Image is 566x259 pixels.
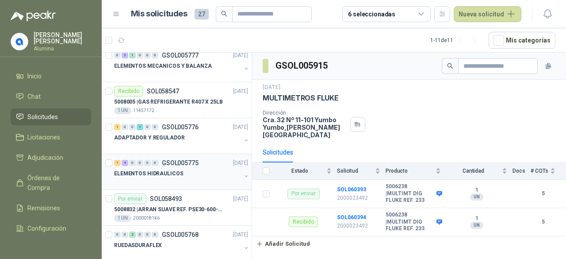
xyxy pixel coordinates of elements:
[195,9,209,19] span: 27
[337,194,380,202] p: 2000023492
[162,124,199,130] p: GSOL005776
[129,124,136,130] div: 0
[114,62,212,70] p: ELEMENTOS MECANICOS Y BALANZA
[275,59,329,73] h3: GSOL005915
[446,162,512,180] th: Cantidad
[162,160,199,166] p: GSOL005775
[114,205,224,214] p: 5008832 | ARRAN SUAVE REF. PSE30-600-70 20HP-30A
[446,168,500,174] span: Cantidad
[114,124,121,130] div: 1
[114,50,250,78] a: 0 3 1 0 0 0 GSOL005777[DATE] ELEMENTOS MECANICOS Y BALANZA
[131,8,187,20] h1: Mis solicitudes
[137,52,143,58] div: 0
[114,107,131,114] div: 1 UN
[129,160,136,166] div: 0
[114,170,183,178] p: ELEMENTOS HIDRAULICOS
[144,124,151,130] div: 0
[27,153,63,162] span: Adjudicación
[11,200,91,216] a: Remisiones
[11,149,91,166] a: Adjudicación
[162,52,199,58] p: GSOL005777
[150,196,182,202] p: SOL058493
[11,220,91,237] a: Configuración
[114,158,250,186] a: 1 4 0 0 0 0 GSOL005775[DATE] ELEMENTOS HIDRAULICOS
[233,87,248,96] p: [DATE]
[275,168,325,174] span: Estado
[27,224,66,233] span: Configuración
[27,71,42,81] span: Inicio
[137,160,143,166] div: 0
[531,189,555,198] b: 5
[11,129,91,146] a: Licitaciones
[34,46,91,51] p: Alumina
[11,108,91,125] a: Solicitudes
[221,11,227,17] span: search
[147,88,179,94] p: SOL058547
[114,122,250,150] a: 1 0 0 1 0 0 GSOL005776[DATE] ADAPTADOR Y REGULADOR
[287,189,320,199] div: Por enviar
[233,195,248,203] p: [DATE]
[531,218,555,226] b: 5
[233,51,248,60] p: [DATE]
[11,68,91,85] a: Inicio
[114,134,184,142] p: ADAPTADOR Y REGULADOR
[489,32,555,49] button: Mís categorías
[337,162,386,180] th: Solicitud
[11,170,91,196] a: Órdenes de Compra
[129,232,136,238] div: 2
[102,190,252,226] a: Por enviarSOL058493[DATE] 5008832 |ARRAN SUAVE REF. PSE30-600-70 20HP-30A1 UN2000018146
[144,160,151,166] div: 0
[152,124,158,130] div: 0
[114,52,121,58] div: 0
[252,236,566,251] a: Añadir Solicitud
[102,82,252,118] a: RecibidoSOL058547[DATE] 5008005 |GAS REFRIGERANTE R407 X 25LB1 UN11457172
[114,193,146,204] div: Por enviar
[337,222,380,230] p: 2000023492
[11,33,28,50] img: Company Logo
[263,116,347,139] p: Cra. 32 Nº 11-101 Yumbo Yumbo , [PERSON_NAME][GEOGRAPHIC_DATA]
[27,92,41,101] span: Chat
[263,110,347,116] p: Dirección
[133,107,154,114] p: 11457172
[114,241,162,250] p: RUEDASDURAFLEX
[152,52,158,58] div: 0
[454,6,521,22] button: Nueva solicitud
[122,160,128,166] div: 4
[152,160,158,166] div: 0
[275,162,337,180] th: Estado
[337,186,366,193] a: SOL060393
[137,232,143,238] div: 0
[11,11,56,21] img: Logo peakr
[430,33,482,47] div: 1 - 11 de 11
[233,159,248,167] p: [DATE]
[27,112,58,122] span: Solicitudes
[386,212,434,232] b: 5006238 | MULTIMT DIG FLUKE REF. 233
[144,52,151,58] div: 0
[233,123,248,131] p: [DATE]
[27,132,60,142] span: Licitaciones
[470,222,483,229] div: UN
[447,63,453,69] span: search
[114,160,121,166] div: 1
[337,168,373,174] span: Solicitud
[446,215,507,222] b: 1
[27,173,83,193] span: Órdenes de Compra
[34,32,91,44] p: [PERSON_NAME] [PERSON_NAME]
[11,88,91,105] a: Chat
[162,232,199,238] p: GSOL005768
[252,236,314,251] button: Añadir Solicitud
[114,215,131,222] div: 1 UN
[263,83,280,92] p: [DATE]
[114,232,121,238] div: 0
[512,162,531,180] th: Docs
[114,229,250,258] a: 0 0 2 0 0 0 GSOL005768[DATE] RUEDASDURAFLEX
[233,231,248,239] p: [DATE]
[386,183,434,204] b: 5006238 | MULTIMT DIG FLUKE REF. 233
[137,124,143,130] div: 1
[531,162,566,180] th: # COTs
[122,52,128,58] div: 3
[348,9,395,19] div: 6 seleccionadas
[337,214,366,220] a: SOL060394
